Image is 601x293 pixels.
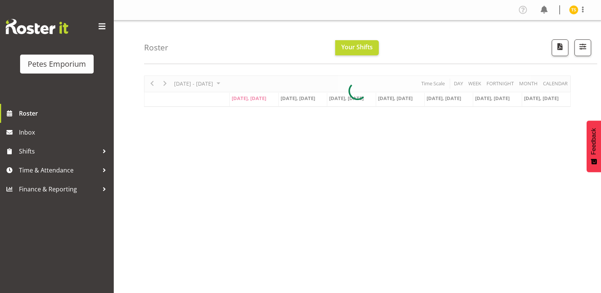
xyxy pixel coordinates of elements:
[569,5,578,14] img: tamara-straker11292.jpg
[19,108,110,119] span: Roster
[552,39,568,56] button: Download a PDF of the roster according to the set date range.
[6,19,68,34] img: Rosterit website logo
[144,43,168,52] h4: Roster
[19,127,110,138] span: Inbox
[335,40,379,55] button: Your Shifts
[341,43,373,51] span: Your Shifts
[19,165,99,176] span: Time & Attendance
[590,128,597,155] span: Feedback
[19,183,99,195] span: Finance & Reporting
[587,121,601,172] button: Feedback - Show survey
[28,58,86,70] div: Petes Emporium
[574,39,591,56] button: Filter Shifts
[19,146,99,157] span: Shifts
